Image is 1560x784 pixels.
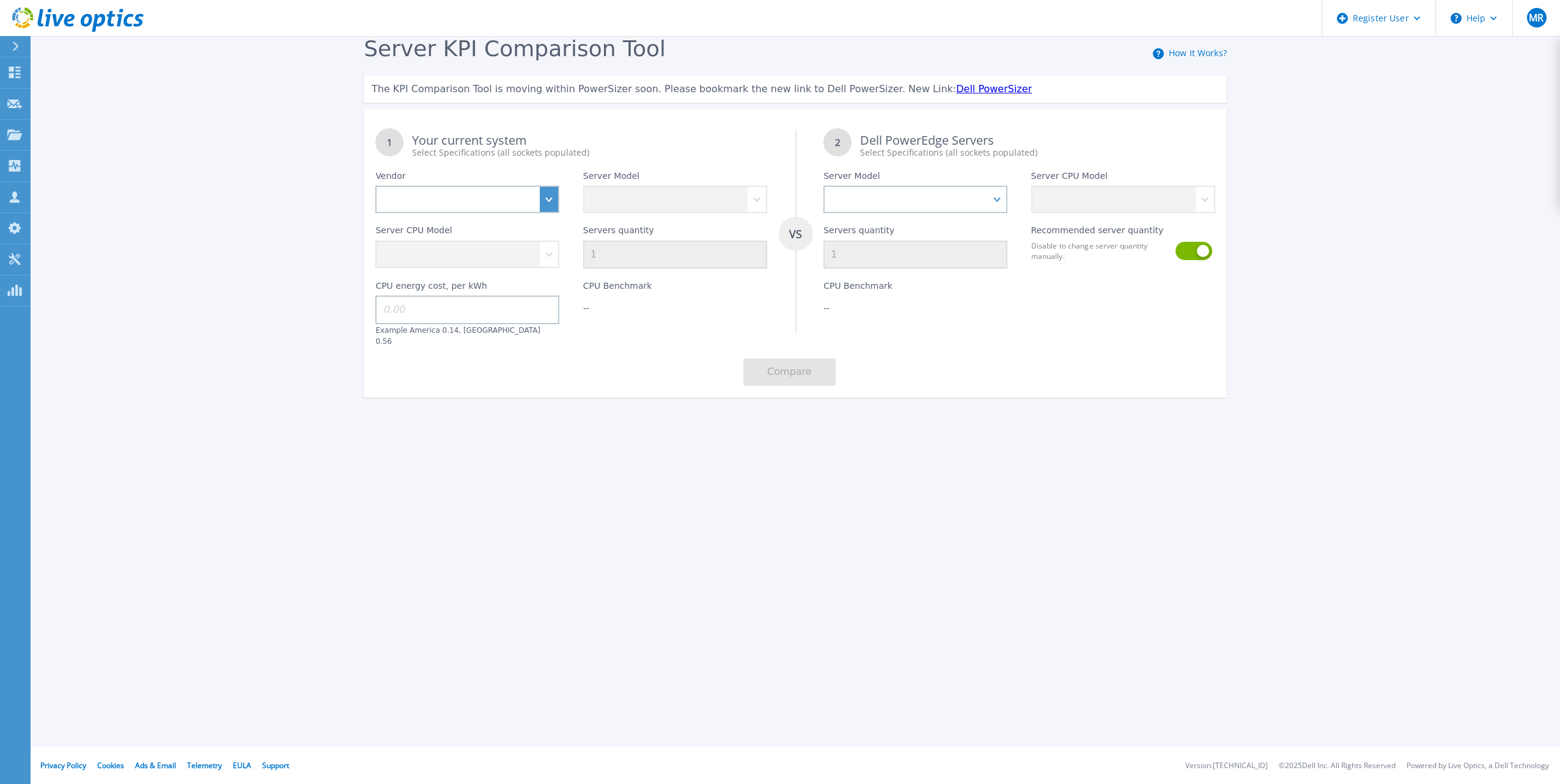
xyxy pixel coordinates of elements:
span: The KPI Comparison Tool is moving within PowerSizer soon. Please bookmark the new link to Dell Po... [372,83,956,95]
a: Cookies [97,760,124,771]
label: Server Model [583,171,639,186]
div: Select Specifications (all sockets populated) [412,147,767,159]
a: Ads & Email [135,760,176,771]
a: Support [262,760,289,771]
label: Servers quantity [823,225,894,240]
div: -- [823,302,1007,314]
tspan: 2 [835,136,841,148]
div: Dell PowerEdge Servers [860,134,1215,159]
a: EULA [233,760,251,771]
label: Server Model [823,171,880,186]
label: Server CPU Model [1031,171,1108,186]
span: Server KPI Comparison Tool [364,36,666,61]
a: How It Works? [1169,47,1227,59]
label: Servers quantity [583,225,654,240]
label: Server CPU Model [375,225,452,240]
li: © 2025 Dell Inc. All Rights Reserved [1279,762,1396,770]
tspan: 1 [387,136,392,148]
label: Example America 0.14, [GEOGRAPHIC_DATA] 0.56 [375,326,540,346]
tspan: VS [789,227,802,241]
label: CPU energy cost, per kWh [375,281,487,296]
div: Your current system [412,134,767,159]
label: Disable to change server quantity manually. [1031,241,1168,261]
label: Vendor [375,171,405,186]
li: Powered by Live Optics, a Dell Technology [1407,762,1549,770]
label: CPU Benchmark [823,281,892,296]
label: CPU Benchmark [583,281,652,296]
li: Version: [TECHNICAL_ID] [1185,762,1268,770]
button: Compare [743,358,836,386]
a: Privacy Policy [40,760,86,771]
label: Recommended server quantity [1031,225,1164,240]
a: Dell PowerSizer [956,83,1032,95]
input: 0.00 [375,296,559,324]
div: -- [583,302,767,314]
a: Telemetry [187,760,222,771]
span: MR [1529,13,1543,23]
div: Select Specifications (all sockets populated) [860,147,1215,159]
